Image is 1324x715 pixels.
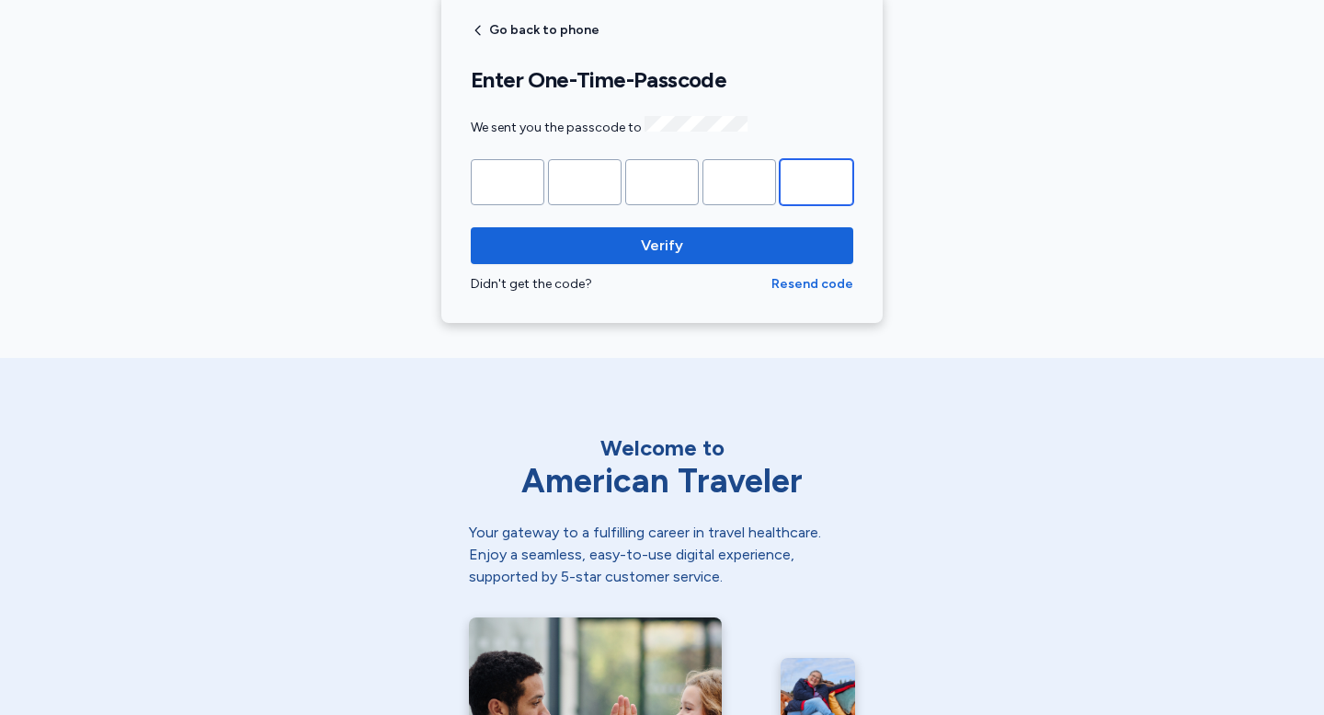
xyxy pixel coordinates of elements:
div: Your gateway to a fulfilling career in travel healthcare. Enjoy a seamless, easy-to-use digital e... [469,522,855,588]
input: Please enter OTP character 2 [548,159,622,205]
input: Please enter OTP character 3 [625,159,699,205]
input: Please enter OTP character 1 [471,159,544,205]
span: Go back to phone [489,24,599,37]
span: We sent you the passcode to [471,120,748,135]
button: Go back to phone [471,23,599,38]
div: American Traveler [469,463,855,500]
button: Resend code [771,275,853,294]
div: Welcome to [469,433,855,463]
input: Please enter OTP character 5 [780,159,853,205]
h1: Enter One-Time-Passcode [471,66,853,94]
input: Please enter OTP character 4 [702,159,776,205]
button: Verify [471,227,853,264]
div: Didn't get the code? [471,275,771,294]
span: Verify [641,235,683,257]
